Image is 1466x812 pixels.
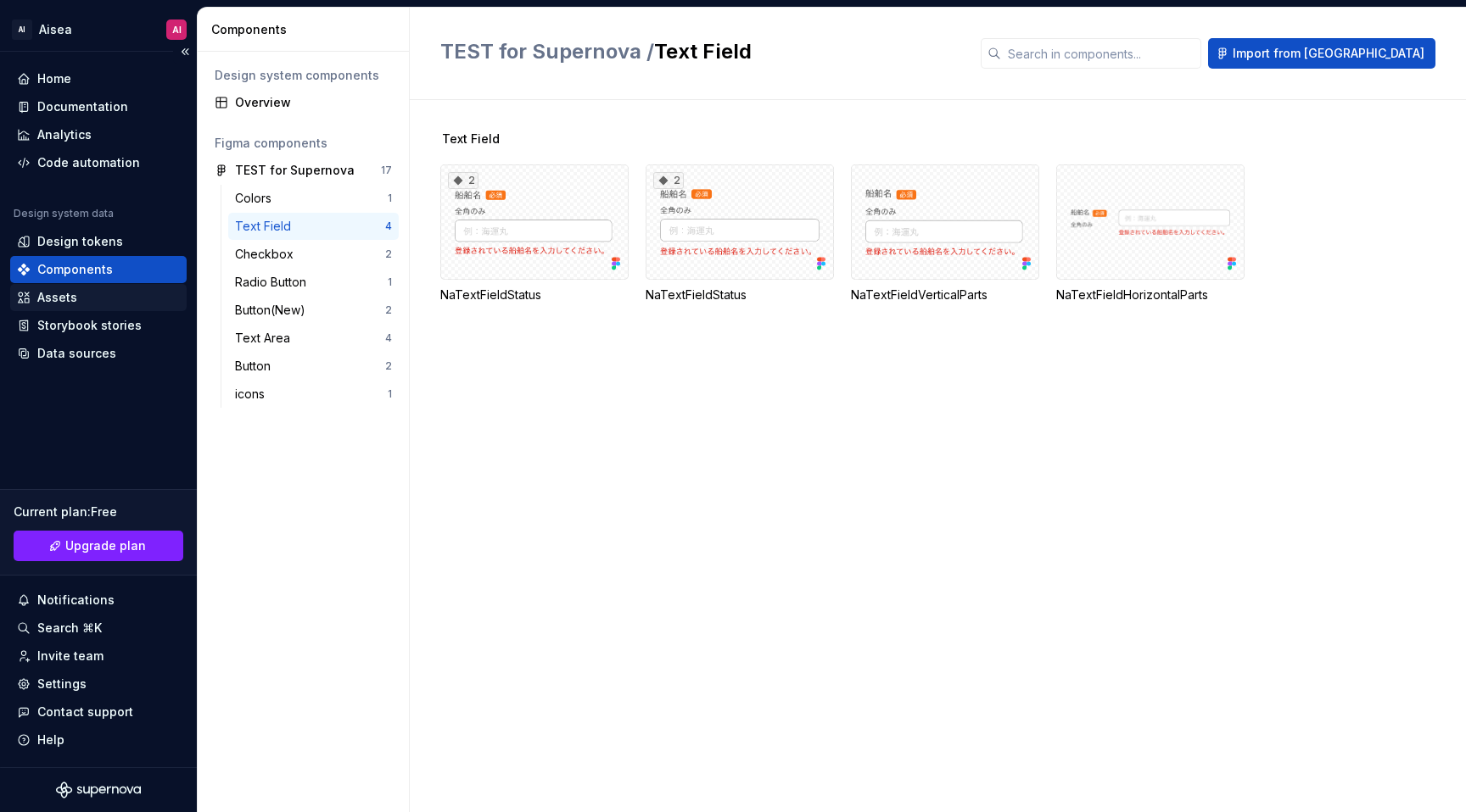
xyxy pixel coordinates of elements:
[235,330,297,347] div: Text Area
[39,21,72,38] div: Aisea
[228,213,399,240] a: Text Field4
[10,340,187,367] a: Data sources
[37,620,102,637] div: Search ⌘K
[65,537,146,554] span: Upgrade plan
[653,172,684,189] div: 2
[646,164,834,303] div: 2NaTextFieldStatus
[235,190,278,207] div: Colors
[215,67,392,84] div: Design system components
[385,303,392,317] div: 2
[851,286,1039,303] div: NaTextFieldVerticalParts
[10,284,187,311] a: Assets
[235,274,313,291] div: Radio Button
[14,207,114,220] div: Design system data
[646,286,834,303] div: NaTextFieldStatus
[37,345,116,362] div: Data sources
[235,302,312,319] div: Button(New)
[228,185,399,212] a: Colors1
[440,286,629,303] div: NaTextFieldStatus
[37,648,104,665] div: Invite team
[228,269,399,296] a: Radio Button1
[37,70,71,87] div: Home
[10,312,187,339] a: Storybook stories
[37,289,77,306] div: Assets
[37,154,140,171] div: Code automation
[440,164,629,303] div: 2NaTextFieldStatus
[1208,38,1435,69] button: Import from [GEOGRAPHIC_DATA]
[440,39,654,64] span: TEST for Supernova /
[37,676,87,692] div: Settings
[388,275,392,289] div: 1
[37,233,123,250] div: Design tokens
[37,592,115,609] div: Notifications
[235,358,277,375] div: Button
[381,164,392,177] div: 17
[235,246,300,263] div: Checkbox
[388,387,392,401] div: 1
[442,131,500,147] span: Text Field
[10,726,187,754] button: Help
[10,228,187,255] a: Design tokens
[385,359,392,373] div: 2
[228,353,399,380] a: Button2
[10,256,187,283] a: Components
[10,698,187,726] button: Contact support
[3,11,193,47] button: AIAiseaAI
[235,218,298,235] div: Text Field
[388,192,392,205] div: 1
[385,331,392,345] div: 4
[228,381,399,408] a: icons1
[1056,164,1245,303] div: NaTextFieldHorizontalParts
[208,157,399,184] a: TEST for Supernova17
[211,21,402,38] div: Components
[448,172,478,189] div: 2
[235,94,392,111] div: Overview
[12,19,32,40] div: AI
[1056,286,1245,303] div: NaTextFieldHorizontalParts
[37,317,142,334] div: Storybook stories
[37,98,128,115] div: Documentation
[56,781,141,798] svg: Supernova Logo
[228,297,399,324] a: Button(New)2
[385,220,392,233] div: 4
[851,164,1039,303] div: NaTextFieldVerticalParts
[37,261,113,278] div: Components
[215,135,392,152] div: Figma components
[10,670,187,698] a: Settings
[385,247,392,261] div: 2
[10,149,187,176] a: Code automation
[1233,45,1424,62] span: Import from [GEOGRAPHIC_DATA]
[172,23,182,36] div: AI
[37,704,133,720] div: Contact support
[235,162,355,179] div: TEST for Supernova
[208,89,399,116] a: Overview
[228,325,399,352] a: Text Area4
[37,126,92,143] div: Analytics
[10,587,187,614] button: Notifications
[14,503,183,520] div: Current plan : Free
[14,531,183,561] a: Upgrade plan
[440,38,960,65] h2: Text Field
[10,615,187,642] button: Search ⌘K
[10,93,187,120] a: Documentation
[10,65,187,92] a: Home
[235,386,271,403] div: icons
[37,731,64,748] div: Help
[228,241,399,268] a: Checkbox2
[10,642,187,670] a: Invite team
[1001,38,1201,69] input: Search in components...
[10,121,187,148] a: Analytics
[173,40,197,64] button: Collapse sidebar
